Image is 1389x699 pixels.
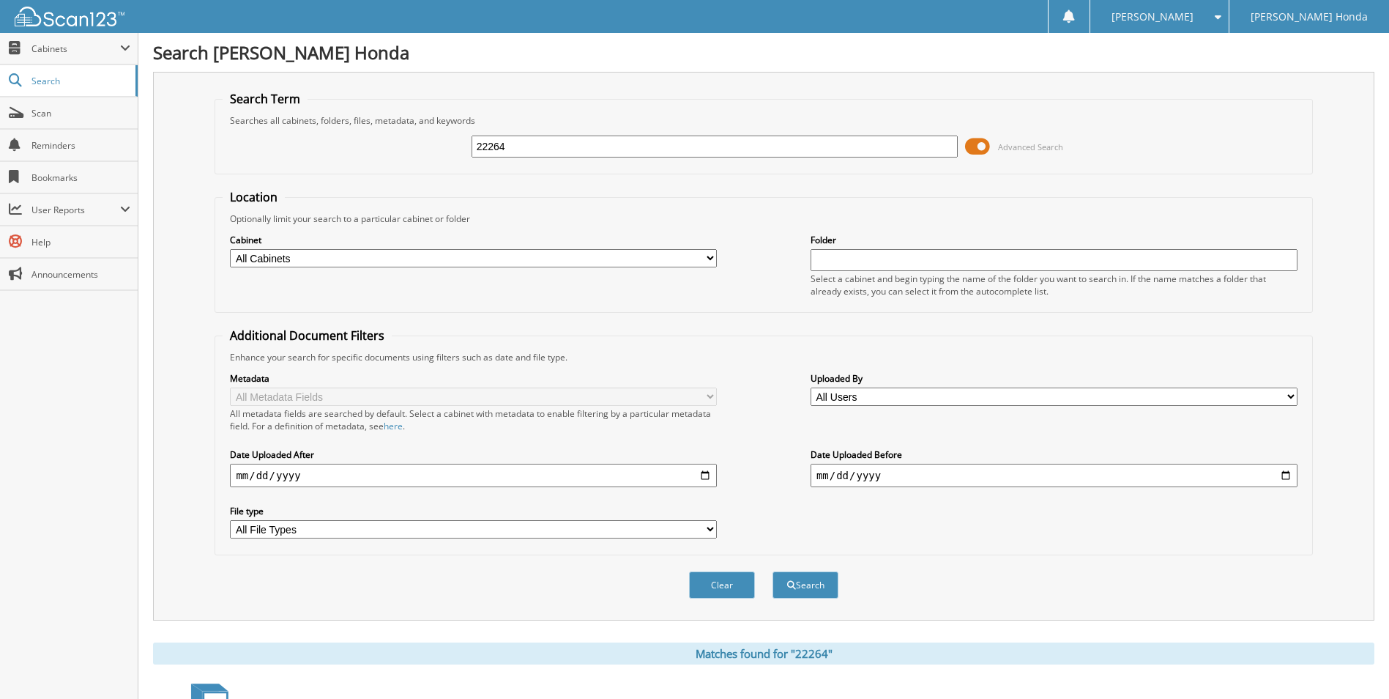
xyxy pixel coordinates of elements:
label: Date Uploaded After [230,448,717,461]
span: Search [31,75,128,87]
div: All metadata fields are searched by default. Select a cabinet with metadata to enable filtering b... [230,407,717,432]
label: File type [230,505,717,517]
span: User Reports [31,204,120,216]
legend: Additional Document Filters [223,328,392,344]
div: Matches found for "22264" [153,643,1374,665]
label: Cabinet [230,234,717,246]
div: Optionally limit your search to a particular cabinet or folder [223,212,1304,225]
div: Searches all cabinets, folders, files, metadata, and keywords [223,114,1304,127]
div: Enhance your search for specific documents using filters such as date and file type. [223,351,1304,363]
button: Clear [689,572,755,599]
button: Search [772,572,838,599]
span: [PERSON_NAME] Honda [1251,12,1368,21]
span: Bookmarks [31,171,130,184]
label: Folder [811,234,1297,246]
span: Announcements [31,268,130,281]
a: here [384,420,403,432]
legend: Location [223,189,285,205]
input: start [230,464,717,487]
legend: Search Term [223,91,308,107]
span: Help [31,236,130,248]
span: Scan [31,107,130,119]
span: Advanced Search [998,141,1063,152]
div: Select a cabinet and begin typing the name of the folder you want to search in. If the name match... [811,273,1297,297]
label: Uploaded By [811,372,1297,385]
span: [PERSON_NAME] [1111,12,1194,21]
label: Date Uploaded Before [811,448,1297,461]
img: scan123-logo-white.svg [15,7,124,26]
h1: Search [PERSON_NAME] Honda [153,40,1374,64]
span: Reminders [31,139,130,152]
input: end [811,464,1297,487]
span: Cabinets [31,42,120,55]
label: Metadata [230,372,717,385]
